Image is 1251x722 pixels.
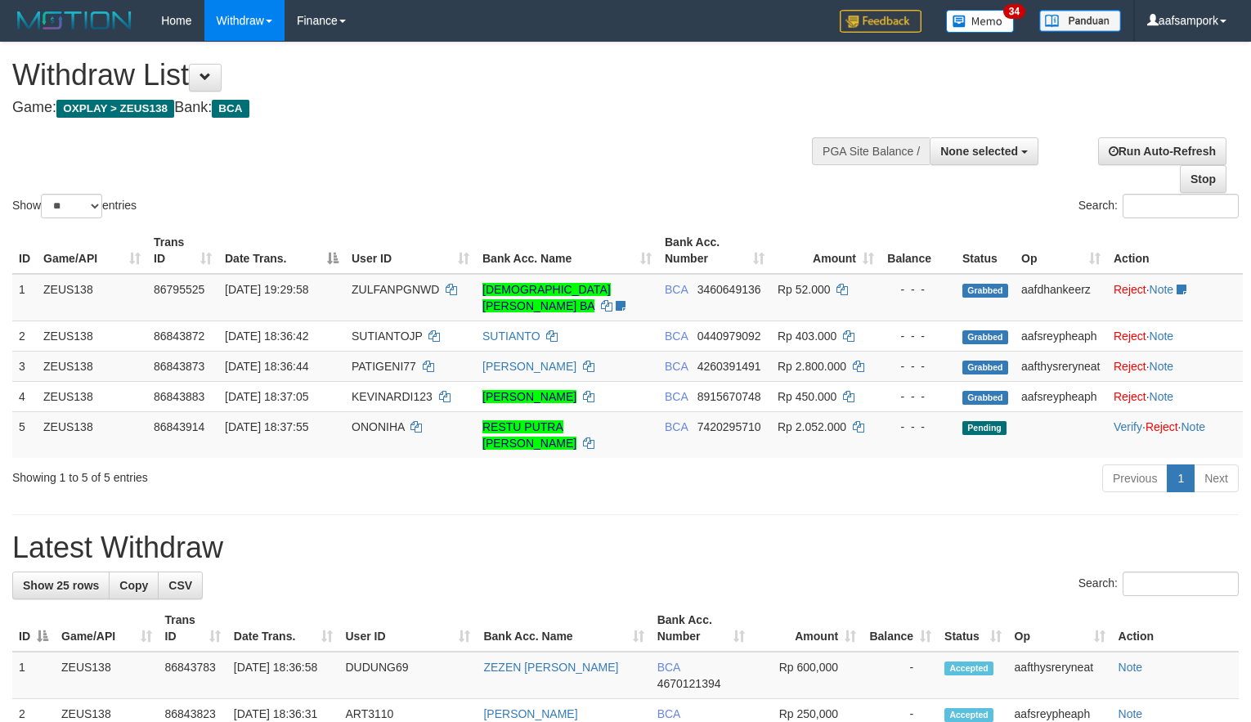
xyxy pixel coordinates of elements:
[697,420,761,433] span: Copy 7420295710 to clipboard
[483,707,577,720] a: [PERSON_NAME]
[962,421,1007,435] span: Pending
[1167,464,1195,492] a: 1
[483,661,618,674] a: ZEZEN [PERSON_NAME]
[482,390,576,403] a: [PERSON_NAME]
[119,579,148,592] span: Copy
[227,652,339,699] td: [DATE] 18:36:58
[352,283,439,296] span: ZULFANPGNWD
[1119,661,1143,674] a: Note
[665,283,688,296] span: BCA
[962,284,1008,298] span: Grabbed
[158,572,203,599] a: CSV
[1107,274,1243,321] td: ·
[225,330,308,343] span: [DATE] 18:36:42
[657,661,680,674] span: BCA
[1150,360,1174,373] a: Note
[887,328,949,344] div: - - -
[154,283,204,296] span: 86795525
[1008,652,1112,699] td: aafthysreryneat
[658,227,771,274] th: Bank Acc. Number: activate to sort column ascending
[944,708,993,722] span: Accepted
[12,381,37,411] td: 4
[482,283,611,312] a: [DEMOGRAPHIC_DATA][PERSON_NAME] BA
[1150,330,1174,343] a: Note
[12,572,110,599] a: Show 25 rows
[956,227,1015,274] th: Status
[1107,321,1243,351] td: ·
[154,420,204,433] span: 86843914
[887,388,949,405] div: - - -
[1107,227,1243,274] th: Action
[154,360,204,373] span: 86843873
[778,360,846,373] span: Rp 2.800.000
[218,227,345,274] th: Date Trans.: activate to sort column descending
[1194,464,1239,492] a: Next
[482,330,540,343] a: SUTIANTO
[352,330,423,343] span: SUTIANTOJP
[352,360,416,373] span: PATIGENI77
[778,390,836,403] span: Rp 450.000
[1102,464,1168,492] a: Previous
[1180,165,1226,193] a: Stop
[12,605,55,652] th: ID: activate to sort column descending
[352,390,433,403] span: KEVINARDI123
[1119,707,1143,720] a: Note
[1003,4,1025,19] span: 34
[887,419,949,435] div: - - -
[778,420,846,433] span: Rp 2.052.000
[225,283,308,296] span: [DATE] 19:29:58
[665,390,688,403] span: BCA
[12,274,37,321] td: 1
[665,360,688,373] span: BCA
[962,391,1008,405] span: Grabbed
[12,411,37,458] td: 5
[168,579,192,592] span: CSV
[37,411,147,458] td: ZEUS138
[1015,227,1107,274] th: Op: activate to sort column ascending
[477,605,650,652] th: Bank Acc. Name: activate to sort column ascending
[225,390,308,403] span: [DATE] 18:37:05
[37,381,147,411] td: ZEUS138
[962,361,1008,374] span: Grabbed
[1123,194,1239,218] input: Search:
[159,652,227,699] td: 86843783
[1015,274,1107,321] td: aafdhankeerz
[1114,420,1142,433] a: Verify
[109,572,159,599] a: Copy
[12,531,1239,564] h1: Latest Withdraw
[962,330,1008,344] span: Grabbed
[12,463,509,486] div: Showing 1 to 5 of 5 entries
[12,652,55,699] td: 1
[227,605,339,652] th: Date Trans.: activate to sort column ascending
[56,100,174,118] span: OXPLAY > ZEUS138
[657,677,721,690] span: Copy 4670121394 to clipboard
[946,10,1015,33] img: Button%20Memo.svg
[1146,420,1178,433] a: Reject
[1107,381,1243,411] td: ·
[1107,411,1243,458] td: · ·
[37,351,147,381] td: ZEUS138
[944,661,993,675] span: Accepted
[12,194,137,218] label: Show entries
[225,420,308,433] span: [DATE] 18:37:55
[887,358,949,374] div: - - -
[12,227,37,274] th: ID
[1078,194,1239,218] label: Search:
[778,330,836,343] span: Rp 403.000
[1150,390,1174,403] a: Note
[1123,572,1239,596] input: Search:
[1181,420,1205,433] a: Note
[23,579,99,592] span: Show 25 rows
[751,605,863,652] th: Amount: activate to sort column ascending
[12,321,37,351] td: 2
[1039,10,1121,32] img: panduan.png
[154,330,204,343] span: 86843872
[339,605,478,652] th: User ID: activate to sort column ascending
[55,652,159,699] td: ZEUS138
[665,420,688,433] span: BCA
[940,145,1018,158] span: None selected
[840,10,921,33] img: Feedback.jpg
[778,283,831,296] span: Rp 52.000
[1114,390,1146,403] a: Reject
[12,351,37,381] td: 3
